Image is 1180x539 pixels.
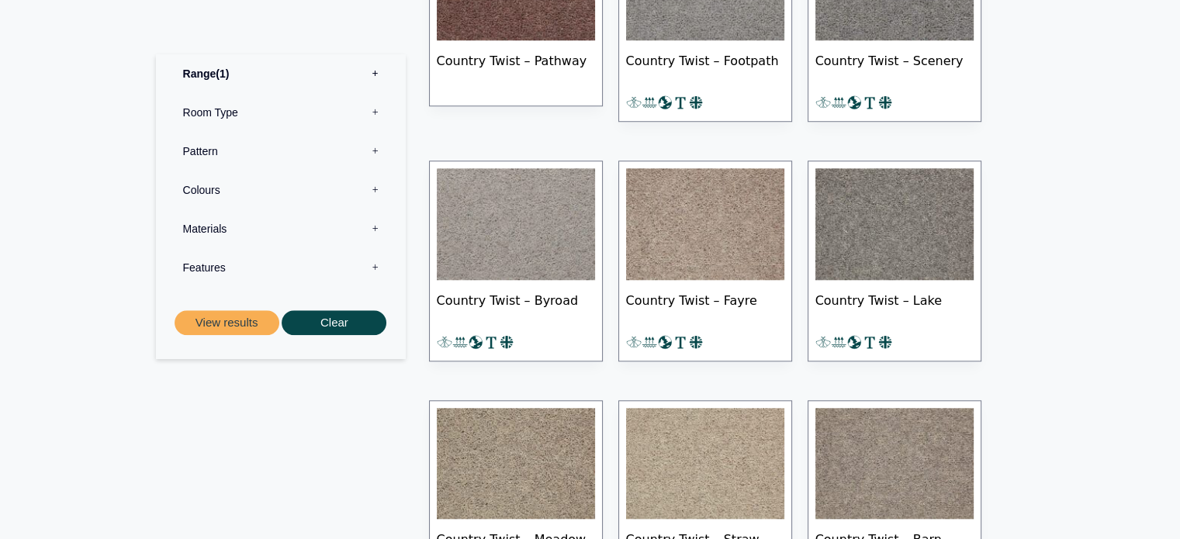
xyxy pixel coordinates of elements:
img: Country Twist - Straw [626,408,784,520]
span: Country Twist – Scenery [815,40,974,95]
label: Pattern [168,132,394,171]
img: Country Twist - Barn [815,408,974,520]
label: Colours [168,171,394,209]
button: Clear [282,310,386,336]
span: Country Twist – Fayre [626,280,784,334]
span: Country Twist – Footpath [626,40,784,95]
span: Country Twist – Lake [815,280,974,334]
img: Country Twist - Meadow [437,408,595,520]
label: Materials [168,209,394,248]
label: Range [168,54,394,93]
a: Country Twist – Fayre [618,161,792,361]
span: Country Twist – Pathway [437,40,595,95]
span: 1 [216,67,229,80]
a: Country Twist – Lake [808,161,981,361]
span: Country Twist – Byroad [437,280,595,334]
label: Room Type [168,93,394,132]
a: Country Twist – Byroad [429,161,603,361]
label: Features [168,248,394,287]
button: View results [175,310,279,336]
